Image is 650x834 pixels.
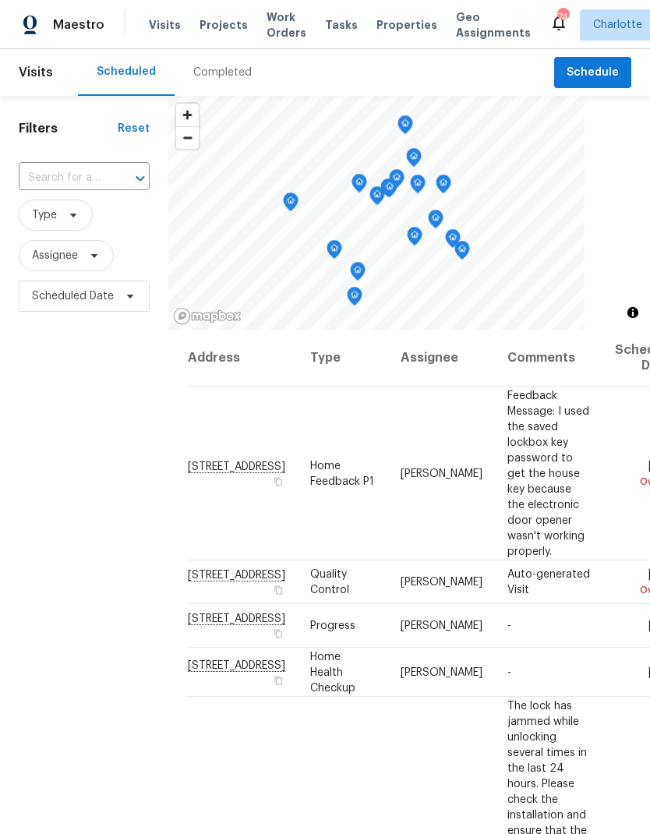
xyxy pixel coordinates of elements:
[410,175,426,199] div: Map marker
[507,620,511,631] span: -
[554,57,631,89] button: Schedule
[271,474,285,488] button: Copy Address
[507,666,511,677] span: -
[376,17,437,33] span: Properties
[445,229,461,253] div: Map marker
[310,460,374,486] span: Home Feedback P1
[271,627,285,641] button: Copy Address
[19,55,53,90] span: Visits
[369,186,385,210] div: Map marker
[176,104,199,126] button: Zoom in
[187,330,298,387] th: Address
[200,17,248,33] span: Projects
[401,468,482,479] span: [PERSON_NAME]
[32,207,57,223] span: Type
[567,63,619,83] span: Schedule
[53,17,104,33] span: Maestro
[628,304,638,321] span: Toggle attribution
[436,175,451,199] div: Map marker
[310,620,355,631] span: Progress
[298,330,388,387] th: Type
[389,169,404,193] div: Map marker
[176,126,199,149] button: Zoom out
[350,262,366,286] div: Map marker
[388,330,495,387] th: Assignee
[271,673,285,687] button: Copy Address
[325,19,358,30] span: Tasks
[19,166,106,190] input: Search for an address...
[283,193,299,217] div: Map marker
[407,227,422,251] div: Map marker
[267,9,306,41] span: Work Orders
[401,666,482,677] span: [PERSON_NAME]
[32,248,78,263] span: Assignee
[193,65,252,80] div: Completed
[168,96,585,330] canvas: Map
[454,241,470,265] div: Map marker
[397,115,413,140] div: Map marker
[624,303,642,322] button: Toggle attribution
[382,178,397,203] div: Map marker
[118,121,150,136] div: Reset
[149,17,181,33] span: Visits
[351,174,367,198] div: Map marker
[557,9,568,25] div: 74
[310,651,355,693] span: Home Health Checkup
[507,569,590,595] span: Auto-generated Visit
[593,17,642,33] span: Charlotte
[310,569,349,595] span: Quality Control
[97,64,156,80] div: Scheduled
[129,168,151,189] button: Open
[19,121,118,136] h1: Filters
[406,148,422,172] div: Map marker
[173,307,242,325] a: Mapbox homepage
[456,9,531,41] span: Geo Assignments
[380,178,396,203] div: Map marker
[271,583,285,597] button: Copy Address
[495,330,602,387] th: Comments
[428,210,443,234] div: Map marker
[32,288,114,304] span: Scheduled Date
[176,127,199,149] span: Zoom out
[327,240,342,264] div: Map marker
[401,620,482,631] span: [PERSON_NAME]
[347,287,362,311] div: Map marker
[401,577,482,588] span: [PERSON_NAME]
[507,390,589,557] span: Feedback Message: I used the saved lockbox key password to get the house key because the electron...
